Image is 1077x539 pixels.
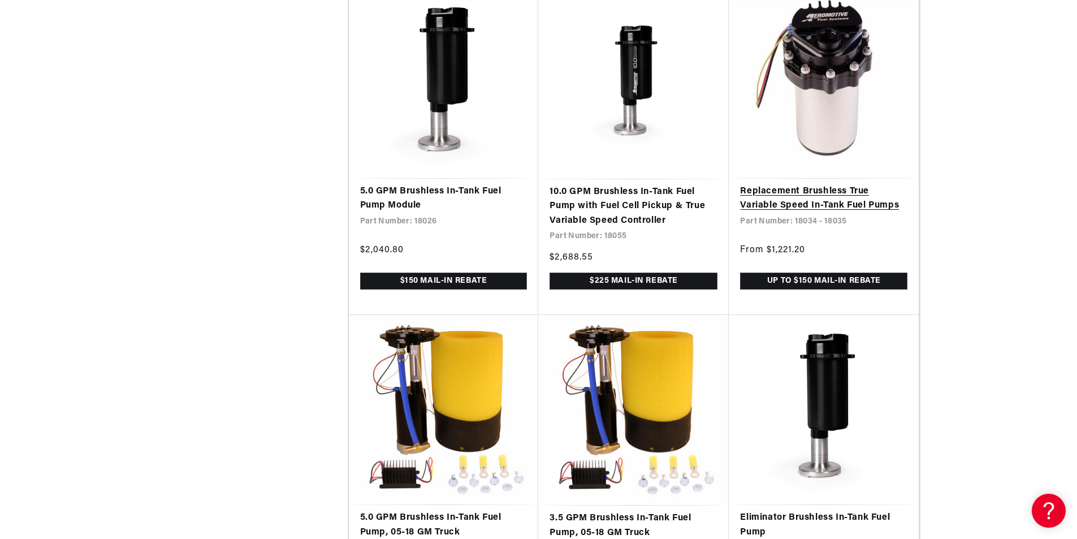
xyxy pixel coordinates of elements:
[740,184,907,213] a: Replacement Brushless True Variable Speed In-Tank Fuel Pumps
[360,184,527,213] a: 5.0 GPM Brushless In-Tank Fuel Pump Module
[550,185,717,228] a: 10.0 GPM Brushless In-Tank Fuel Pump with Fuel Cell Pickup & True Variable Speed Controller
